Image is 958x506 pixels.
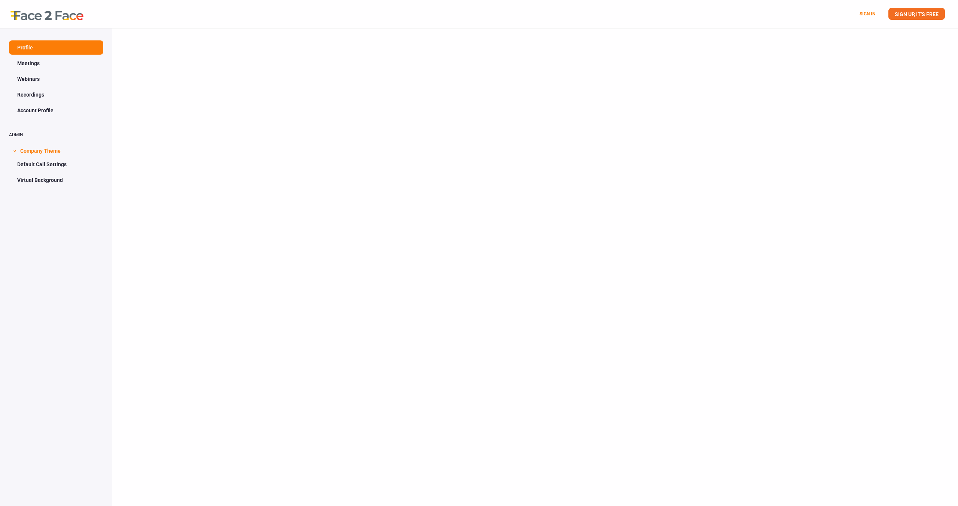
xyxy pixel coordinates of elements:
[9,88,103,102] a: Recordings
[11,150,18,152] span: >
[9,132,103,137] h2: ADMIN
[9,40,103,55] a: Profile
[20,143,61,157] span: Company Theme
[9,72,103,86] a: Webinars
[888,8,945,20] a: SIGN UP, IT'S FREE
[9,56,103,70] a: Meetings
[9,157,103,171] a: Default Call Settings
[860,11,875,16] a: SIGN IN
[9,173,103,187] a: Virtual Background
[9,103,103,118] a: Account Profile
